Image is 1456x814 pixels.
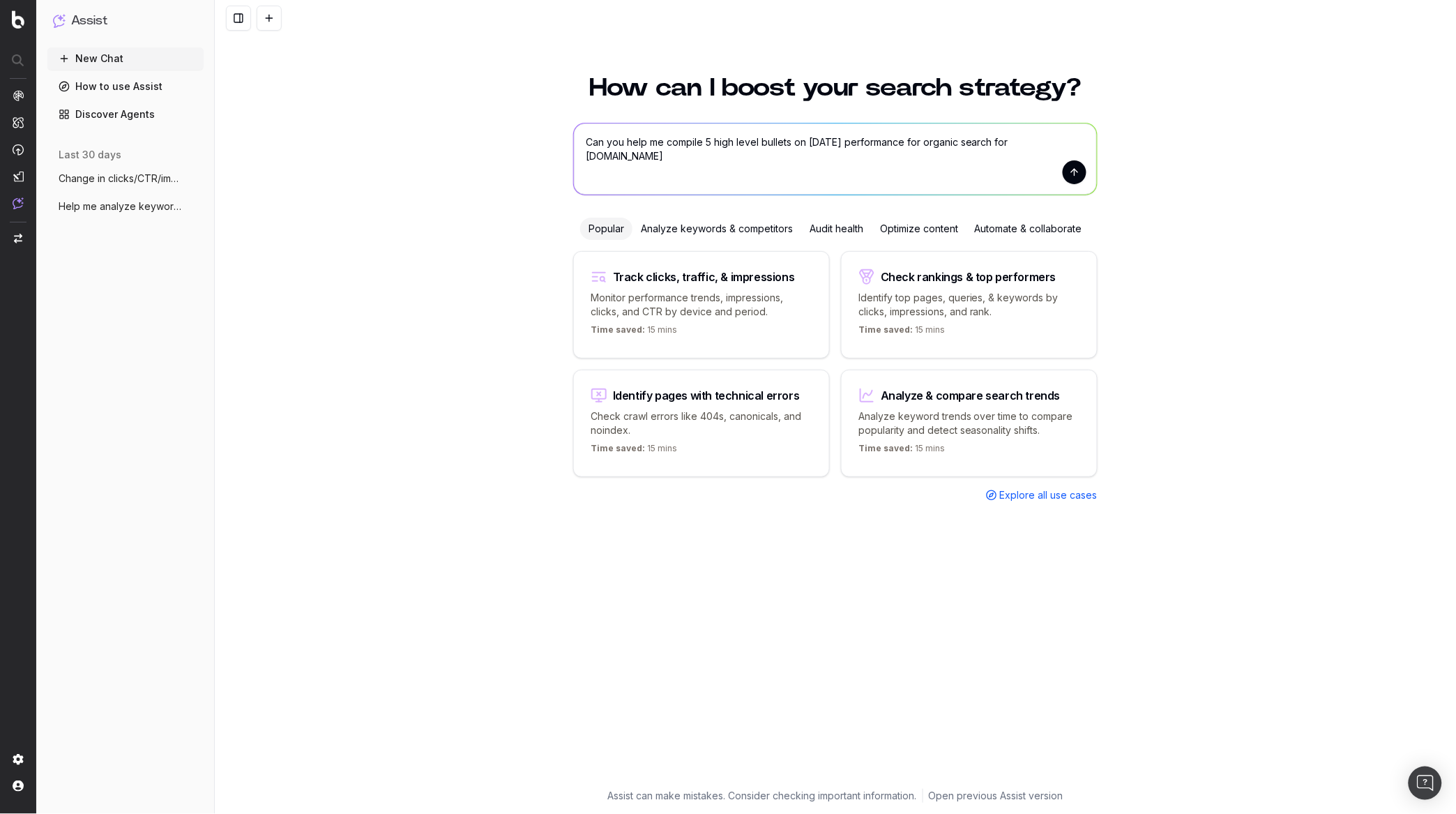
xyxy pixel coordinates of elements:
[574,123,1097,195] textarea: Can you help me compile 5 high level bullets on [DATE] performance for organic search for [DOMAIN...
[1409,767,1442,800] div: Open Intercom Messenger
[13,754,24,765] img: Setting
[929,789,1063,803] a: Open previous Assist version
[13,781,24,792] img: My account
[47,103,204,126] a: Discover Agents
[13,116,24,128] img: Intelligence
[608,789,917,803] p: Assist can make mistakes. Consider checking important information.
[14,234,22,243] img: Switch project
[801,218,872,240] div: Audit health
[858,443,945,460] p: 15 mins
[13,90,24,101] img: Analytics
[59,172,181,186] span: Change in clicks/CTR/impressions in [DATE]
[47,47,204,70] button: New Chat
[632,218,801,240] div: Analyze keywords & competitors
[858,443,913,453] span: Time saved:
[12,10,24,29] img: Botify logo
[986,488,1098,502] a: Explore all use cases
[1000,488,1098,502] span: Explore all use cases
[591,443,645,453] span: Time saved:
[580,218,632,240] div: Popular
[13,144,24,156] img: Activation
[591,443,677,460] p: 15 mins
[858,291,1080,319] p: Identify top pages, queries, & keywords by clicks, impressions, and rank.
[591,409,812,437] p: Check crawl errors like 404s, canonicals, and noindex.
[59,148,121,162] span: last 30 days
[591,291,812,319] p: Monitor performance trends, impressions, clicks, and CTR by device and period.
[59,199,181,213] span: Help me analyze keywords for search base
[53,14,66,27] img: Assist
[47,167,204,190] button: Change in clicks/CTR/impressions in [DATE]
[13,197,24,209] img: Assist
[966,218,1091,240] div: Automate & collaborate
[53,11,198,31] button: Assist
[591,324,677,341] p: 15 mins
[858,324,913,335] span: Time saved:
[858,324,945,341] p: 15 mins
[71,11,107,31] h1: Assist
[47,75,204,98] a: How to use Assist
[13,171,24,182] img: Studio
[881,390,1061,401] div: Analyze & compare search trends
[613,390,800,401] div: Identify pages with technical errors
[613,271,795,282] div: Track clicks, traffic, & impressions
[591,324,645,335] span: Time saved:
[881,271,1056,282] div: Check rankings & top performers
[858,409,1080,437] p: Analyze keyword trends over time to compare popularity and detect seasonality shifts.
[573,75,1098,100] h1: How can I boost your search strategy?
[872,218,966,240] div: Optimize content
[47,195,204,218] button: Help me analyze keywords for search base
